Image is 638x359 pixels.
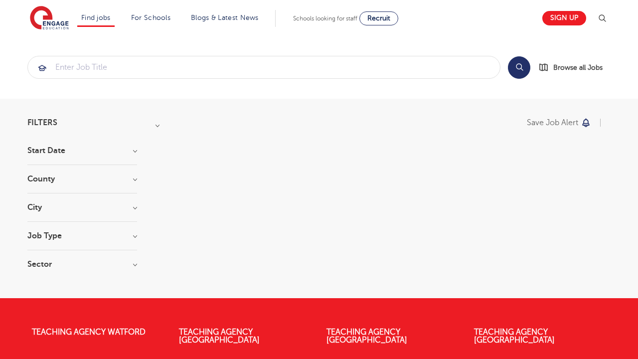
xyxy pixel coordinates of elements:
[131,14,170,21] a: For Schools
[359,11,398,25] a: Recruit
[367,14,390,22] span: Recruit
[27,203,137,211] h3: City
[293,15,357,22] span: Schools looking for staff
[553,62,603,73] span: Browse all Jobs
[542,11,586,25] a: Sign up
[30,6,69,31] img: Engage Education
[27,175,137,183] h3: County
[191,14,259,21] a: Blogs & Latest News
[527,119,578,127] p: Save job alert
[474,328,555,345] a: Teaching Agency [GEOGRAPHIC_DATA]
[27,147,137,155] h3: Start Date
[326,328,407,345] a: Teaching Agency [GEOGRAPHIC_DATA]
[508,56,530,79] button: Search
[27,232,137,240] h3: Job Type
[27,56,500,79] div: Submit
[538,62,611,73] a: Browse all Jobs
[527,119,591,127] button: Save job alert
[27,260,137,268] h3: Sector
[179,328,260,345] a: Teaching Agency [GEOGRAPHIC_DATA]
[81,14,111,21] a: Find jobs
[28,56,500,78] input: Submit
[27,119,57,127] span: Filters
[32,328,146,337] a: Teaching Agency Watford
